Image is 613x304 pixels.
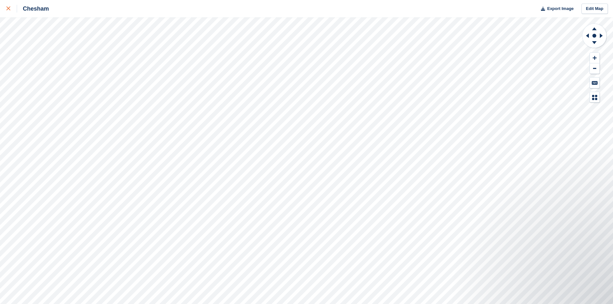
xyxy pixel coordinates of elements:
button: Map Legend [590,92,599,103]
span: Export Image [547,5,573,12]
button: Zoom In [590,53,599,63]
a: Edit Map [581,4,608,14]
div: Chesham [17,5,49,13]
button: Zoom Out [590,63,599,74]
button: Keyboard Shortcuts [590,78,599,88]
button: Export Image [537,4,574,14]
